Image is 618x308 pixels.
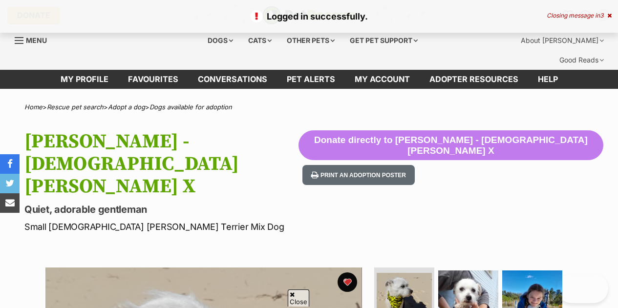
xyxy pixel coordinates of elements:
div: Dogs [201,31,240,50]
div: Get pet support [343,31,425,50]
button: Donate directly to [PERSON_NAME] - [DEMOGRAPHIC_DATA] [PERSON_NAME] X [298,130,603,161]
a: Favourites [118,70,188,89]
a: Menu [15,31,54,48]
div: Good Reads [553,50,611,70]
button: favourite [338,272,357,292]
p: Small [DEMOGRAPHIC_DATA] [PERSON_NAME] Terrier Mix Dog [24,220,298,233]
div: About [PERSON_NAME] [514,31,611,50]
a: My account [345,70,420,89]
a: Dogs available for adoption [149,103,232,111]
div: Cats [241,31,278,50]
a: Home [24,103,43,111]
a: Rescue pet search [47,103,104,111]
a: Adopter resources [420,70,528,89]
div: Closing message in [547,12,612,19]
a: Adopt a dog [108,103,145,111]
a: Pet alerts [277,70,345,89]
p: Logged in successfully. [10,10,608,23]
div: Other pets [280,31,341,50]
a: My profile [51,70,118,89]
span: Close [288,289,309,307]
iframe: Help Scout Beacon - Open [557,274,608,303]
p: Quiet, adorable gentleman [24,203,298,216]
a: conversations [188,70,277,89]
h1: [PERSON_NAME] - [DEMOGRAPHIC_DATA] [PERSON_NAME] X [24,130,298,198]
span: 3 [600,12,603,19]
span: Menu [26,36,47,44]
button: Print an adoption poster [302,165,415,185]
a: Help [528,70,568,89]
